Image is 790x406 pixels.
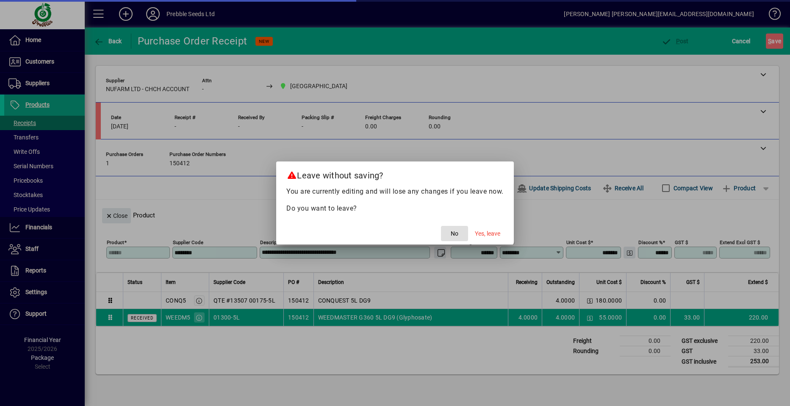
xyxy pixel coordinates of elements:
[276,161,514,186] h2: Leave without saving?
[471,226,504,241] button: Yes, leave
[451,229,458,238] span: No
[286,203,504,214] p: Do you want to leave?
[286,186,504,197] p: You are currently editing and will lose any changes if you leave now.
[441,226,468,241] button: No
[475,229,500,238] span: Yes, leave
